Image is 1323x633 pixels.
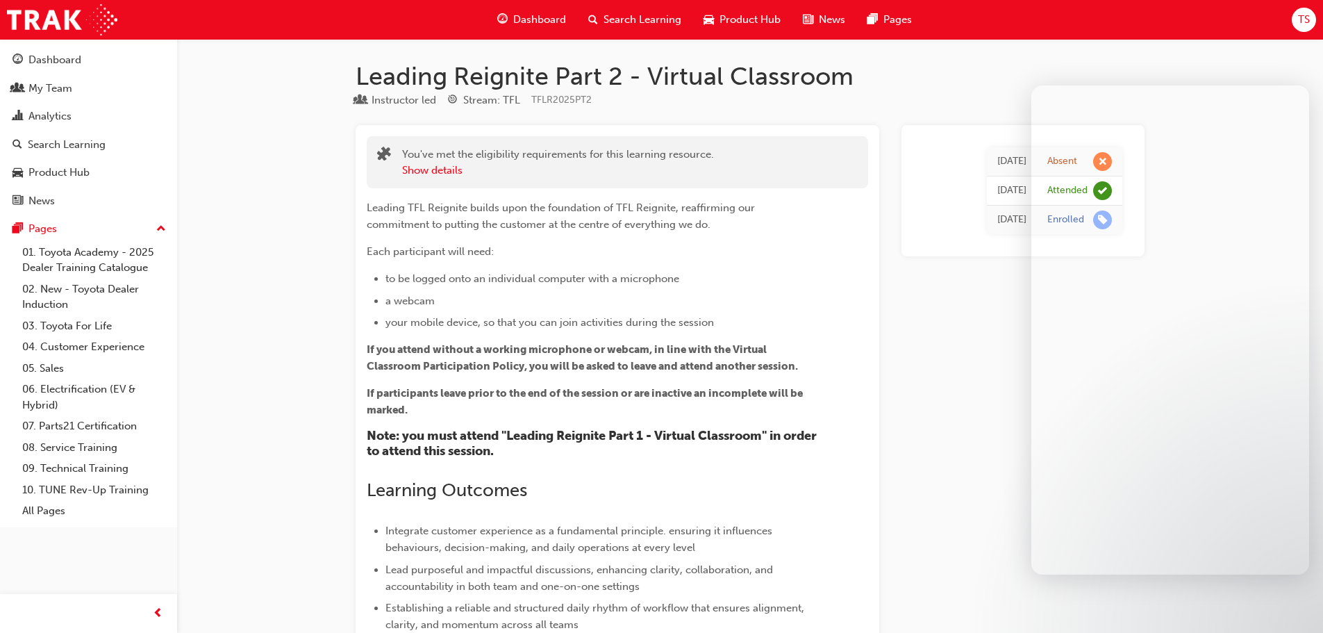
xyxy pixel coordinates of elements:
[6,104,172,129] a: Analytics
[385,525,775,554] span: Integrate customer experience as a fundamental principle. ensuring it influences behaviours, deci...
[17,379,172,416] a: 06. Electrification (EV & Hybrid)
[704,11,714,28] span: car-icon
[28,108,72,124] div: Analytics
[17,437,172,459] a: 08. Service Training
[719,12,781,28] span: Product Hub
[692,6,792,34] a: car-iconProduct Hub
[1276,586,1309,619] iframe: Intercom live chat
[1292,8,1316,32] button: TS
[17,479,172,501] a: 10. TUNE Rev-Up Training
[6,216,172,242] button: Pages
[13,195,23,208] span: news-icon
[588,11,598,28] span: search-icon
[13,54,23,67] span: guage-icon
[385,272,679,285] span: to be logged onto an individual computer with a microphone
[604,12,681,28] span: Search Learning
[385,564,776,593] span: Lead purposeful and impactful discussions, enhancing clarity, collaboration, and accountability i...
[447,92,520,109] div: Stream
[385,316,714,329] span: your mobile device, so that you can join activities during the session
[6,76,172,101] a: My Team
[13,223,23,236] span: pages-icon
[447,94,458,107] span: target-icon
[17,336,172,358] a: 04. Customer Experience
[367,343,798,372] span: If you attend without a working microphone or webcam, in line with the Virtual Classroom Particip...
[356,92,436,109] div: Type
[13,83,23,95] span: people-icon
[385,602,807,631] span: Establishing a reliable and structured daily rhythm of workflow that ensures alignment, clarity, ...
[28,81,72,97] div: My Team
[377,148,391,164] span: puzzle-icon
[17,242,172,279] a: 01. Toyota Academy - 2025 Dealer Training Catalogue
[402,147,714,178] div: You've met the eligibility requirements for this learning resource.
[13,167,23,179] span: car-icon
[6,188,172,214] a: News
[6,47,172,73] a: Dashboard
[7,4,117,35] img: Trak
[6,44,172,216] button: DashboardMy TeamAnalyticsSearch LearningProduct HubNews
[577,6,692,34] a: search-iconSearch Learning
[28,193,55,209] div: News
[17,500,172,522] a: All Pages
[6,132,172,158] a: Search Learning
[372,92,436,108] div: Instructor led
[17,458,172,479] a: 09. Technical Training
[463,92,520,108] div: Stream: TFL
[385,295,435,307] span: a webcam
[367,428,819,459] span: Note: you must attend "Leading Reignite Part 1 - Virtual Classroom" in order to attend this session.
[803,11,813,28] span: news-icon
[367,387,805,416] span: If participants leave prior to the end of the session or are inactive an incomplete will be marked.
[356,61,1145,92] h1: Leading Reignite Part 2 - Virtual Classroom
[356,94,366,107] span: learningResourceType_INSTRUCTOR_LED-icon
[997,183,1026,199] div: Tue Aug 05 2025 10:30:00 GMT+1000 (Australian Eastern Standard Time)
[28,137,106,153] div: Search Learning
[497,11,508,28] span: guage-icon
[156,220,166,238] span: up-icon
[17,279,172,315] a: 02. New - Toyota Dealer Induction
[486,6,577,34] a: guage-iconDashboard
[6,160,172,186] a: Product Hub
[867,11,878,28] span: pages-icon
[28,221,57,237] div: Pages
[792,6,856,34] a: news-iconNews
[17,416,172,437] a: 07. Parts21 Certification
[28,165,90,181] div: Product Hub
[819,12,845,28] span: News
[13,139,22,151] span: search-icon
[997,212,1026,228] div: Thu May 15 2025 13:46:28 GMT+1000 (Australian Eastern Standard Time)
[402,163,463,179] button: Show details
[17,315,172,337] a: 03. Toyota For Life
[531,94,592,106] span: Learning resource code
[28,52,81,68] div: Dashboard
[13,110,23,123] span: chart-icon
[17,358,172,379] a: 05. Sales
[513,12,566,28] span: Dashboard
[367,202,758,231] span: Leading TFL Reignite builds upon the foundation of TFL Reignite, reaffirming our commitment to pu...
[997,154,1026,170] div: Wed Aug 06 2025 10:30:00 GMT+1000 (Australian Eastern Standard Time)
[1298,12,1310,28] span: TS
[367,479,527,501] span: Learning Outcomes
[1031,85,1309,575] iframe: Intercom live chat
[367,245,494,258] span: Each participant will need:
[883,12,912,28] span: Pages
[856,6,923,34] a: pages-iconPages
[153,605,163,623] span: prev-icon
